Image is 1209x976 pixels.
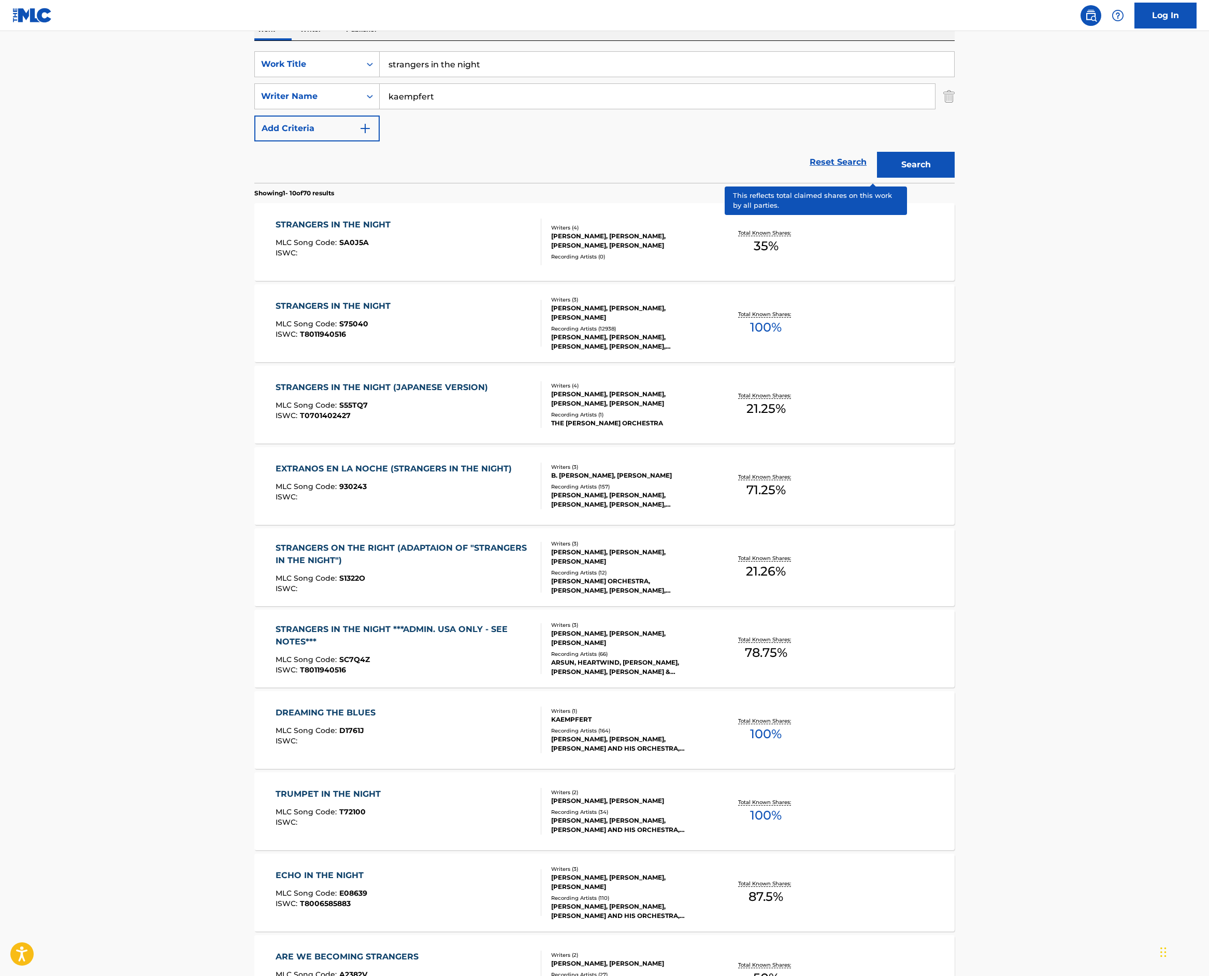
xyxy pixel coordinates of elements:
span: S75040 [339,319,368,328]
div: Writers ( 3 ) [551,540,708,548]
span: 21.26 % [746,562,786,581]
span: MLC Song Code : [276,400,339,410]
div: Recording Artists ( 157 ) [551,483,708,491]
div: Help [1107,5,1128,26]
p: Total Known Shares: [738,636,794,643]
div: STRANGERS IN THE NIGHT [276,300,396,312]
button: Search [877,152,955,178]
div: STRANGERS IN THE NIGHT ***ADMIN. USA ONLY - SEE NOTES*** [276,623,533,648]
div: [PERSON_NAME], [PERSON_NAME], [PERSON_NAME] AND HIS ORCHESTRA, [PERSON_NAME] AND HIS ORCHESTRA, [... [551,735,708,753]
span: MLC Song Code : [276,482,339,491]
p: Total Known Shares: [738,880,794,887]
div: Writers ( 3 ) [551,296,708,304]
p: Total Known Shares: [738,310,794,318]
div: [PERSON_NAME], [PERSON_NAME], [PERSON_NAME] [551,548,708,566]
div: B. [PERSON_NAME], [PERSON_NAME] [551,471,708,480]
a: STRANGERS IN THE NIGHTMLC Song Code:S75040ISWC:T8011940516Writers (3)[PERSON_NAME], [PERSON_NAME]... [254,284,955,362]
a: EXTRANOS EN LA NOCHE (STRANGERS IN THE NIGHT)MLC Song Code:930243ISWC:Writers (3)B. [PERSON_NAME]... [254,447,955,525]
div: EXTRANOS EN LA NOCHE (STRANGERS IN THE NIGHT) [276,463,517,475]
img: MLC Logo [12,8,52,23]
div: Recording Artists ( 110 ) [551,894,708,902]
span: MLC Song Code : [276,238,339,247]
img: help [1112,9,1124,22]
div: ECHO IN THE NIGHT [276,869,369,882]
div: DREAMING THE BLUES [276,707,381,719]
iframe: Chat Widget [1157,926,1209,976]
div: Writers ( 3 ) [551,463,708,471]
div: [PERSON_NAME], [PERSON_NAME], [PERSON_NAME] AND HIS ORCHESTRA, [PERSON_NAME], [PERSON_NAME] [551,816,708,835]
span: 78.75 % [745,643,787,662]
img: Delete Criterion [943,83,955,109]
div: Recording Artists ( 164 ) [551,727,708,735]
p: Total Known Shares: [738,717,794,725]
div: STRANGERS IN THE NIGHT [276,219,396,231]
div: STRANGERS ON THE RIGHT (ADAPTAION OF "STRANGERS IN THE NIGHT") [276,542,533,567]
a: TRUMPET IN THE NIGHTMLC Song Code:T72100ISWC:Writers (2)[PERSON_NAME], [PERSON_NAME]Recording Art... [254,772,955,850]
span: MLC Song Code : [276,655,339,664]
div: [PERSON_NAME], [PERSON_NAME], [PERSON_NAME] [551,873,708,892]
p: Showing 1 - 10 of 70 results [254,189,334,198]
img: search [1085,9,1097,22]
span: MLC Song Code : [276,319,339,328]
span: MLC Song Code : [276,807,339,816]
span: T8011940516 [300,329,346,339]
div: Writers ( 2 ) [551,788,708,796]
div: [PERSON_NAME], [PERSON_NAME] [551,796,708,806]
div: Writers ( 4 ) [551,382,708,390]
a: STRANGERS IN THE NIGHTMLC Song Code:SA0J5AISWC:Writers (4)[PERSON_NAME], [PERSON_NAME], [PERSON_N... [254,203,955,281]
p: Total Known Shares: [738,229,794,237]
div: [PERSON_NAME], [PERSON_NAME], [PERSON_NAME] [551,629,708,648]
span: SA0J5A [339,238,369,247]
span: T8006585883 [300,899,351,908]
span: ISWC : [276,899,300,908]
span: SC7Q4Z [339,655,370,664]
span: MLC Song Code : [276,888,339,898]
div: Recording Artists ( 66 ) [551,650,708,658]
span: ISWC : [276,248,300,257]
div: Writers ( 3 ) [551,865,708,873]
div: STRANGERS IN THE NIGHT (JAPANESE VERSION) [276,381,493,394]
span: ISWC : [276,584,300,593]
p: Total Known Shares: [738,554,794,562]
span: S1322O [339,573,365,583]
div: Recording Artists ( 12938 ) [551,325,708,333]
div: THE [PERSON_NAME] ORCHESTRA [551,419,708,428]
div: Recording Artists ( 34 ) [551,808,708,816]
span: 100 % [750,806,782,825]
span: ISWC : [276,329,300,339]
span: MLC Song Code : [276,573,339,583]
span: D1761J [339,726,364,735]
div: Writers ( 4 ) [551,224,708,232]
div: [PERSON_NAME], [PERSON_NAME], [PERSON_NAME] [551,304,708,322]
button: Add Criteria [254,116,380,141]
span: 87.5 % [749,887,783,906]
span: 930243 [339,482,367,491]
div: Writers ( 3 ) [551,621,708,629]
span: ISWC : [276,492,300,501]
div: [PERSON_NAME], [PERSON_NAME], [PERSON_NAME], [PERSON_NAME] [551,390,708,408]
span: ISWC : [276,665,300,674]
span: 21.25 % [746,399,786,418]
p: Total Known Shares: [738,473,794,481]
div: Writers ( 1 ) [551,707,708,715]
img: 9d2ae6d4665cec9f34b9.svg [359,122,371,135]
div: [PERSON_NAME], [PERSON_NAME] [551,959,708,968]
a: ECHO IN THE NIGHTMLC Song Code:E08639ISWC:T8006585883Writers (3)[PERSON_NAME], [PERSON_NAME], [PE... [254,854,955,931]
div: [PERSON_NAME], [PERSON_NAME], [PERSON_NAME], [PERSON_NAME], [PERSON_NAME] [551,491,708,509]
div: Recording Artists ( 0 ) [551,253,708,261]
div: Work Title [261,58,354,70]
a: STRANGERS IN THE NIGHT ***ADMIN. USA ONLY - SEE NOTES***MLC Song Code:SC7Q4ZISWC:T8011940516Write... [254,610,955,687]
span: 100 % [750,318,782,337]
div: Recording Artists ( 1 ) [551,411,708,419]
span: S55TQ7 [339,400,368,410]
span: 71.25 % [746,481,786,499]
div: KAEMPFERT [551,715,708,724]
a: DREAMING THE BLUESMLC Song Code:D1761JISWC:Writers (1)KAEMPFERTRecording Artists (164)[PERSON_NAM... [254,691,955,769]
p: Total Known Shares: [738,798,794,806]
a: STRANGERS ON THE RIGHT (ADAPTAION OF "STRANGERS IN THE NIGHT")MLC Song Code:S1322OISWC:Writers (3... [254,528,955,606]
p: Total Known Shares: [738,961,794,969]
a: STRANGERS IN THE NIGHT (JAPANESE VERSION)MLC Song Code:S55TQ7ISWC:T0701402427Writers (4)[PERSON_N... [254,366,955,443]
div: [PERSON_NAME], [PERSON_NAME], [PERSON_NAME] AND HIS ORCHESTRA, [PERSON_NAME] AND HIS ORCHESTRA, T... [551,902,708,921]
a: Log In [1134,3,1197,28]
